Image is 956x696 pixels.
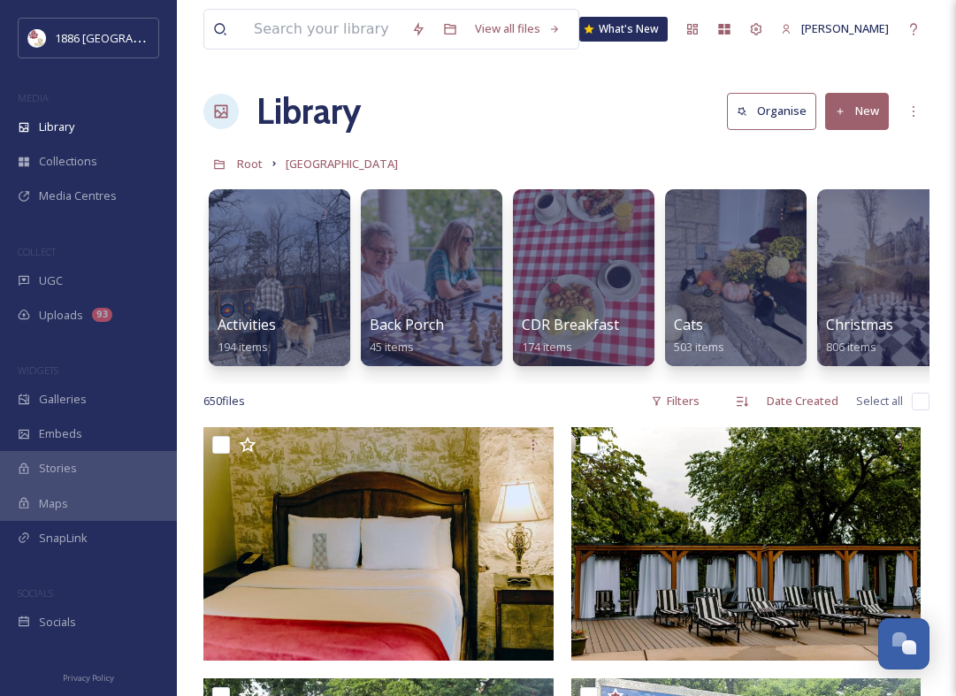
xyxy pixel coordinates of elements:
span: 650 file s [203,393,245,409]
a: View all files [466,11,570,46]
span: Activities [218,315,276,334]
span: Christmas [826,315,893,334]
a: Activities194 items [218,317,276,355]
span: Embeds [39,425,82,442]
span: COLLECT [18,245,56,258]
input: Search your library [245,10,402,49]
button: Open Chat [878,618,929,669]
button: Organise [727,93,816,129]
span: 1886 [GEOGRAPHIC_DATA] [55,29,195,46]
span: SnapLink [39,530,88,547]
a: [GEOGRAPHIC_DATA] [286,153,398,174]
span: Media Centres [39,187,117,204]
img: logos.png [28,29,46,47]
span: SOCIALS [18,586,53,600]
a: Cats503 items [674,317,724,355]
span: Collections [39,153,97,170]
span: Maps [39,495,68,512]
span: Cats [674,315,703,334]
a: Christmas806 items [826,317,893,355]
span: [GEOGRAPHIC_DATA] [286,156,398,172]
span: WIDGETS [18,363,58,377]
span: Library [39,119,74,135]
div: Filters [642,384,708,418]
div: Date Created [758,384,847,418]
span: Uploads [39,307,83,324]
span: 45 items [370,339,414,355]
div: 93 [92,308,112,322]
a: Library [256,85,361,138]
span: 174 items [522,339,572,355]
button: New [825,93,889,129]
span: Back Porch [370,315,444,334]
span: CDR Breakfast [522,315,619,334]
span: MEDIA [18,91,49,104]
span: Socials [39,614,76,631]
span: Stories [39,460,77,477]
span: Privacy Policy [63,672,114,684]
a: [PERSON_NAME] [772,11,898,46]
span: Galleries [39,391,87,408]
img: IMG_2474.jpg [571,427,922,661]
span: Select all [856,393,903,409]
a: Organise [727,93,825,129]
a: What's New [579,17,668,42]
span: [PERSON_NAME] [801,20,889,36]
span: 194 items [218,339,268,355]
a: Back Porch45 items [370,317,444,355]
span: 503 items [674,339,724,355]
img: IMG_2266.jpg [203,427,554,661]
a: Root [237,153,263,174]
a: Privacy Policy [63,666,114,687]
span: UGC [39,272,63,289]
a: CDR Breakfast174 items [522,317,619,355]
span: Root [237,156,263,172]
span: 806 items [826,339,876,355]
